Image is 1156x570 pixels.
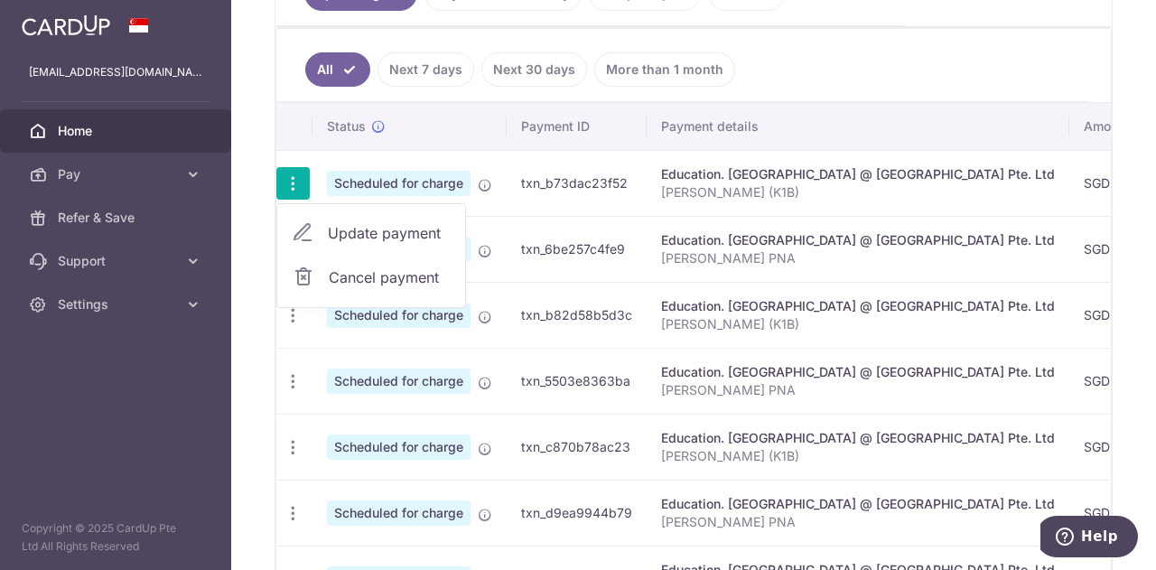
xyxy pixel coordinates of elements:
[507,414,647,480] td: txn_c870b78ac23
[1084,117,1130,135] span: Amount
[647,103,1069,150] th: Payment details
[661,231,1055,249] div: Education. [GEOGRAPHIC_DATA] @ [GEOGRAPHIC_DATA] Pte. Ltd
[661,363,1055,381] div: Education. [GEOGRAPHIC_DATA] @ [GEOGRAPHIC_DATA] Pte. Ltd
[58,209,177,227] span: Refer & Save
[22,14,110,36] img: CardUp
[661,183,1055,201] p: [PERSON_NAME] (K1B)
[305,52,370,87] a: All
[507,216,647,282] td: txn_6be257c4fe9
[661,165,1055,183] div: Education. [GEOGRAPHIC_DATA] @ [GEOGRAPHIC_DATA] Pte. Ltd
[661,513,1055,531] p: [PERSON_NAME] PNA
[661,447,1055,465] p: [PERSON_NAME] (K1B)
[507,103,647,150] th: Payment ID
[327,369,471,394] span: Scheduled for charge
[29,63,202,81] p: [EMAIL_ADDRESS][DOMAIN_NAME]
[594,52,735,87] a: More than 1 month
[58,252,177,270] span: Support
[327,303,471,328] span: Scheduled for charge
[1040,516,1138,561] iframe: Opens a widget where you can find more information
[327,500,471,526] span: Scheduled for charge
[378,52,474,87] a: Next 7 days
[327,435,471,460] span: Scheduled for charge
[327,117,366,135] span: Status
[507,480,647,546] td: txn_d9ea9944b79
[661,297,1055,315] div: Education. [GEOGRAPHIC_DATA] @ [GEOGRAPHIC_DATA] Pte. Ltd
[507,282,647,348] td: txn_b82d58b5d3c
[507,348,647,414] td: txn_5503e8363ba
[661,249,1055,267] p: [PERSON_NAME] PNA
[58,122,177,140] span: Home
[661,429,1055,447] div: Education. [GEOGRAPHIC_DATA] @ [GEOGRAPHIC_DATA] Pte. Ltd
[507,150,647,216] td: txn_b73dac23f52
[661,495,1055,513] div: Education. [GEOGRAPHIC_DATA] @ [GEOGRAPHIC_DATA] Pte. Ltd
[58,165,177,183] span: Pay
[661,315,1055,333] p: [PERSON_NAME] (K1B)
[327,171,471,196] span: Scheduled for charge
[661,381,1055,399] p: [PERSON_NAME] PNA
[58,295,177,313] span: Settings
[481,52,587,87] a: Next 30 days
